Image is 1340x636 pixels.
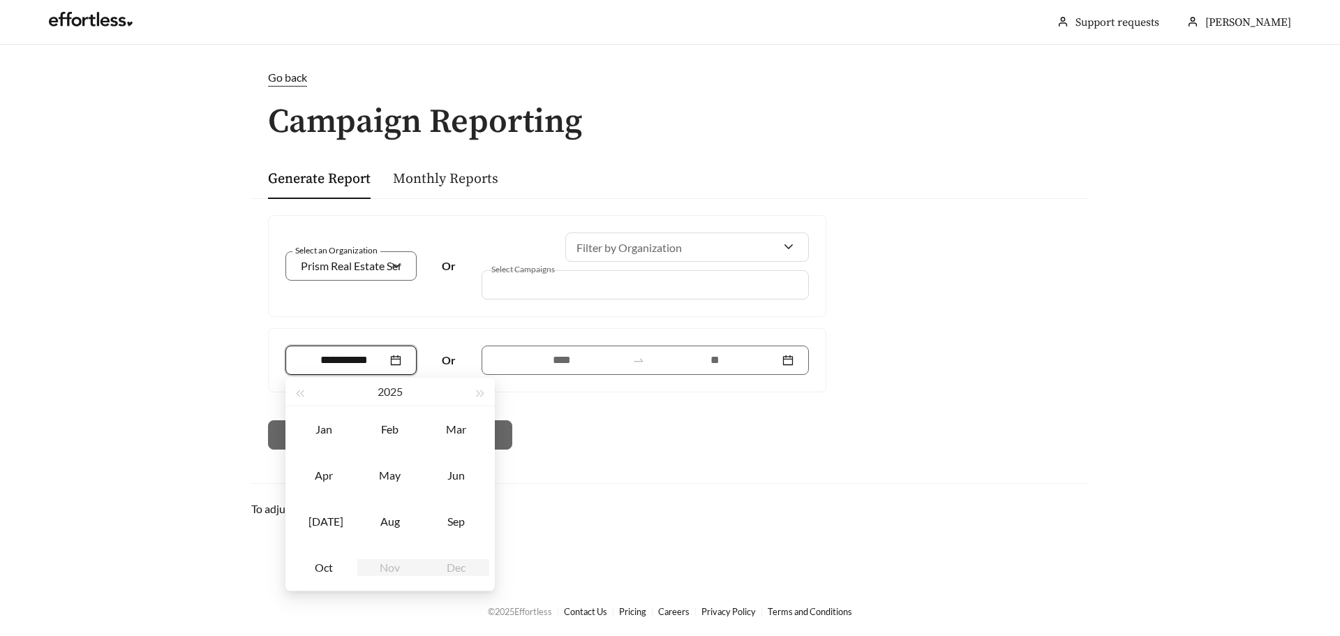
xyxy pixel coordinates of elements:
[442,259,456,272] strong: Or
[357,406,424,452] td: 2025-02
[488,606,552,617] span: © 2025 Effortless
[268,71,307,84] span: Go back
[251,104,1089,141] h1: Campaign Reporting
[369,421,411,438] div: Feb
[632,354,645,367] span: swap-right
[658,606,690,617] a: Careers
[442,353,456,367] strong: Or
[357,498,424,545] td: 2025-08
[291,498,357,545] td: 2025-07
[291,545,357,591] td: 2025-10
[369,513,411,530] div: Aug
[632,354,645,367] span: to
[1075,15,1159,29] a: Support requests
[369,467,411,484] div: May
[301,259,448,272] span: Prism Real Estate Services, LLC
[303,421,345,438] div: Jan
[291,452,357,498] td: 2025-04
[435,421,477,438] div: Mar
[564,606,607,617] a: Contact Us
[378,378,403,406] button: 2025
[435,513,477,530] div: Sep
[291,406,357,452] td: 2025-01
[768,606,852,617] a: Terms and Conditions
[423,498,489,545] td: 2025-09
[435,467,477,484] div: Jun
[268,420,387,450] button: Download CSV
[251,502,488,515] span: To adjust email preferences, visit the page.
[423,452,489,498] td: 2025-06
[423,406,489,452] td: 2025-03
[303,467,345,484] div: Apr
[303,559,345,576] div: Oct
[303,513,345,530] div: [DATE]
[268,170,371,188] a: Generate Report
[701,606,756,617] a: Privacy Policy
[357,452,424,498] td: 2025-05
[1205,15,1291,29] span: [PERSON_NAME]
[251,69,1089,87] a: Go back
[393,170,498,188] a: Monthly Reports
[619,606,646,617] a: Pricing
